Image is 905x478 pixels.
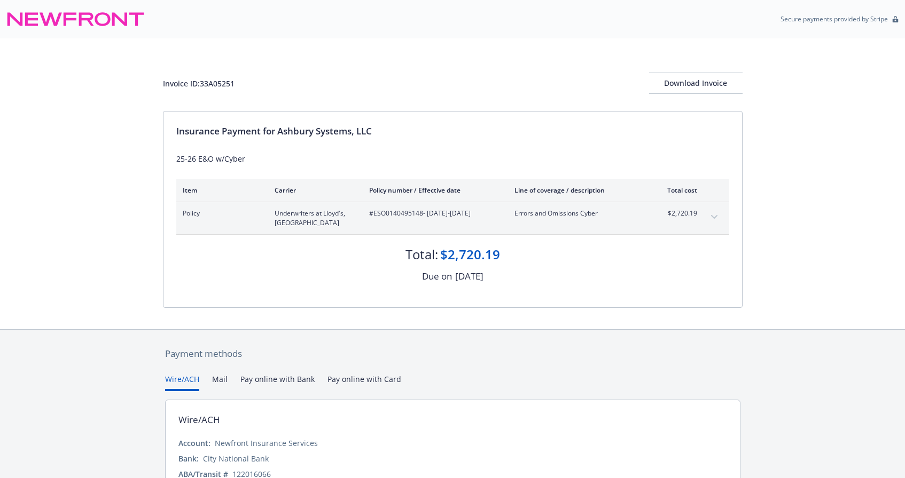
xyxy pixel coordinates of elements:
[657,209,697,218] span: $2,720.19
[514,186,640,195] div: Line of coverage / description
[514,209,640,218] span: Errors and Omissions Cyber
[203,453,269,464] div: City National Bank
[176,202,729,234] div: PolicyUnderwriters at Lloyd's, [GEOGRAPHIC_DATA]#ESO0140495148- [DATE]-[DATE]Errors and Omissions...
[178,453,199,464] div: Bank:
[163,78,235,89] div: Invoice ID: 33A05251
[165,347,740,361] div: Payment methods
[215,437,318,449] div: Newfront Insurance Services
[405,245,438,264] div: Total:
[178,437,210,449] div: Account:
[212,373,228,391] button: Mail
[183,209,258,218] span: Policy
[176,124,729,138] div: Insurance Payment for Ashbury Systems, LLC
[275,186,352,195] div: Carrier
[455,269,483,283] div: [DATE]
[165,373,199,391] button: Wire/ACH
[369,209,497,218] span: #ESO0140495148 - [DATE]-[DATE]
[275,209,352,228] span: Underwriters at Lloyd's, [GEOGRAPHIC_DATA]
[176,153,729,164] div: 25-26 E&O w/Cyber
[657,186,697,195] div: Total cost
[706,209,723,226] button: expand content
[781,14,888,23] p: Secure payments provided by Stripe
[440,245,500,264] div: $2,720.19
[240,373,315,391] button: Pay online with Bank
[327,373,401,391] button: Pay online with Card
[422,269,452,283] div: Due on
[178,413,220,427] div: Wire/ACH
[183,186,258,195] div: Item
[369,186,497,195] div: Policy number / Effective date
[649,73,743,94] button: Download Invoice
[649,73,743,93] div: Download Invoice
